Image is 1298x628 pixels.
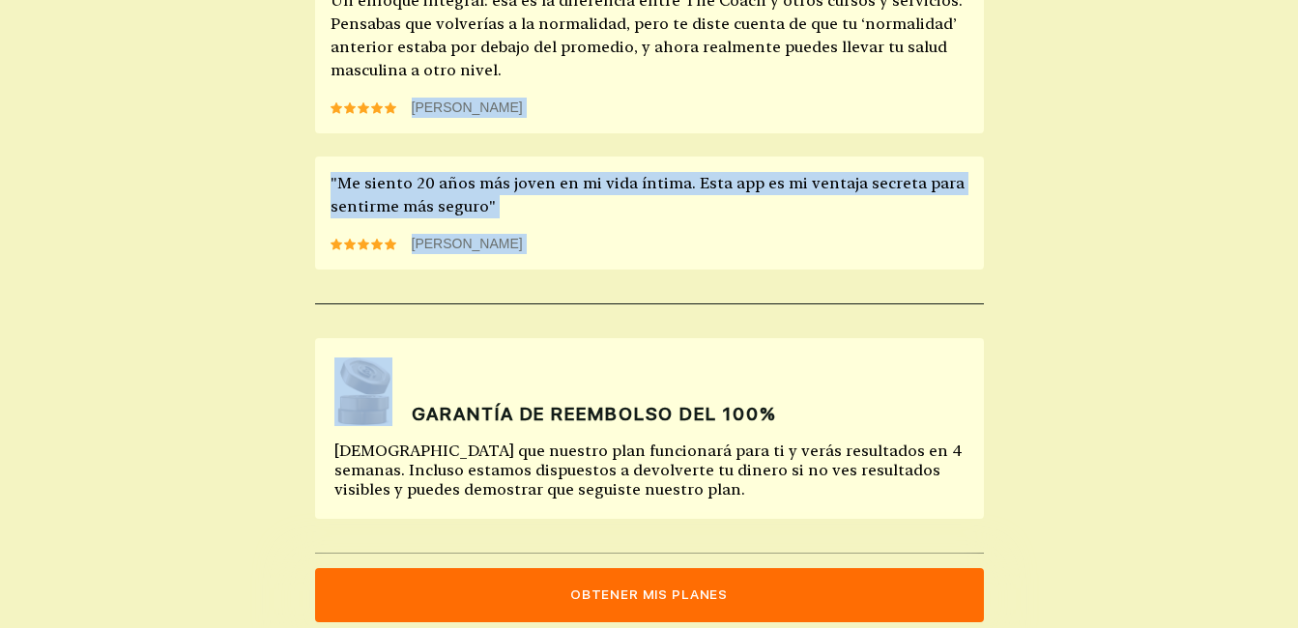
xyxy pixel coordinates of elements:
[315,568,984,622] button: Obtener mis planes
[412,98,523,118] span: [PERSON_NAME]
[412,234,523,254] span: [PERSON_NAME]
[331,172,968,218] p: "Me siento 20 años más joven en mi vida íntima. Esta app es mi ventaja secreta para sentirme más ...
[412,404,777,426] h2: GARANTÍA DE REEMBOLSO DEL 100%
[334,442,965,500] p: [DEMOGRAPHIC_DATA] que nuestro plan funcionará para ti y verás resultados en 4 semanas. Incluso e...
[334,357,392,426] img: money back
